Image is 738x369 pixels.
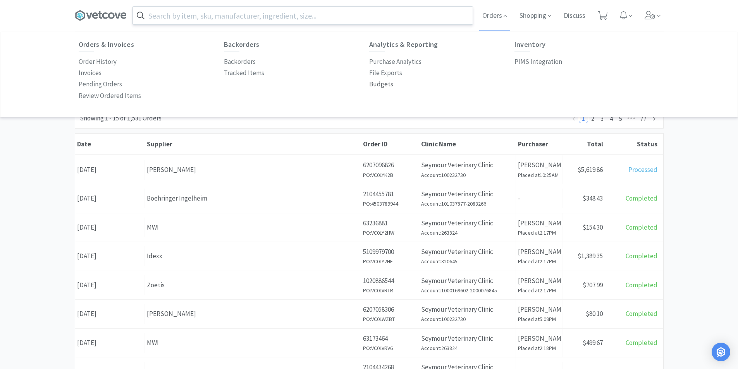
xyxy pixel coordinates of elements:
span: $348.43 [583,194,603,203]
a: PIMS Integration [514,56,562,67]
p: Seymour Veterinary Clinic [421,276,514,286]
a: Backorders [224,56,256,67]
a: Pending Orders [79,79,122,90]
p: Review Ordered Items [79,91,141,101]
div: [DATE] [75,189,145,208]
p: [PERSON_NAME] [518,218,560,228]
div: Idexx [147,251,359,261]
div: MWI [147,222,359,233]
p: 63173464 [363,333,417,344]
div: [DATE] [75,333,145,353]
h6: PO: VC0LY2HW [363,228,417,237]
li: Next Page [649,114,659,123]
p: 5109979700 [363,247,417,257]
a: Suppliers [117,32,148,55]
div: Purchaser [518,140,561,148]
div: [DATE] [75,160,145,180]
h6: PO: 4503789944 [363,199,417,208]
h6: Placed at 5:09PM [518,315,560,323]
div: Order ID [363,140,417,148]
p: Seymour Veterinary Clinic [421,218,514,228]
a: Orders [75,32,98,55]
div: Open Intercom Messenger [712,343,730,361]
a: Purchase Analytics [369,56,421,67]
p: Tracked Items [224,68,264,78]
span: Completed [626,338,657,347]
a: Items [286,32,306,55]
h6: Placed at 10:25AM [518,171,560,179]
p: Seymour Veterinary Clinic [421,304,514,315]
a: 2 [588,114,597,123]
p: Seymour Veterinary Clinic [421,189,514,199]
h6: Account: 263824 [421,228,514,237]
span: $5,619.86 [578,165,603,174]
span: Completed [626,223,657,232]
a: 3 [598,114,606,123]
p: [PERSON_NAME] [518,247,560,257]
div: MWI [147,338,359,348]
span: $499.67 [583,338,603,347]
p: Budgets [369,79,393,89]
span: $707.99 [583,281,603,289]
div: Zoetis [147,280,359,290]
li: 1 [579,114,588,123]
p: Seymour Veterinary Clinic [421,247,514,257]
h6: Orders & Invoices [79,41,224,48]
span: Completed [626,252,657,260]
p: 2104455781 [363,189,417,199]
h6: Account: 101037877-2083266 [421,199,514,208]
p: Order History [79,57,117,67]
div: [DATE] [75,218,145,237]
span: $1,389.35 [578,252,603,260]
a: Tracked Items [224,67,264,79]
div: Showing 1 - 15 of 1,531 Orders [80,113,162,124]
p: Seymour Veterinary Clinic [421,333,514,344]
div: [DATE] [75,246,145,266]
div: Supplier [147,140,359,148]
h6: PO: VC0LY2HE [363,257,417,266]
a: Budgets [369,79,393,90]
h6: Account: 320645 [421,257,514,266]
h6: Analytics & Reporting [369,41,514,48]
p: File Exports [369,68,402,78]
span: Completed [626,194,657,203]
li: 3 [597,114,607,123]
p: [PERSON_NAME] [518,333,560,344]
h6: Account: 100232730 [421,315,514,323]
h6: PO: VC0LWZBT [363,315,417,323]
p: 6207096826 [363,160,417,170]
p: 1020886544 [363,276,417,286]
a: Discuss [561,12,588,19]
i: icon: left [572,117,576,121]
div: [DATE] [75,304,145,324]
a: Manufacturers [221,32,266,55]
p: [PERSON_NAME] [518,304,560,315]
i: icon: right [652,117,656,121]
div: [DATE] [75,275,145,295]
li: Previous Page [569,114,579,123]
p: Pending Orders [79,79,122,89]
h6: Placed at 2:17PM [518,228,560,237]
p: 6207058306 [363,304,417,315]
a: Categories [168,32,201,55]
span: Completed [626,281,657,289]
h6: PO: VC0LYK2B [363,171,417,179]
h6: Placed at 2:17PM [518,257,560,266]
p: - [518,193,560,204]
li: 5 [616,114,625,123]
div: Clinic Name [421,140,514,148]
h6: Placed at 2:18PM [518,344,560,352]
div: Boehringer Ingelheim [147,193,359,204]
a: File Exports [369,67,402,79]
p: PIMS Integration [514,57,562,67]
h6: Backorders [224,41,369,48]
a: 77 [638,114,649,123]
h6: PO: VC0LVRTR [363,286,417,295]
a: 4 [607,114,616,123]
h6: Account: 1000169602-2000076845 [421,286,514,295]
li: 4 [607,114,616,123]
div: [PERSON_NAME] [147,165,359,175]
h6: Placed at 2:17PM [518,286,560,295]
